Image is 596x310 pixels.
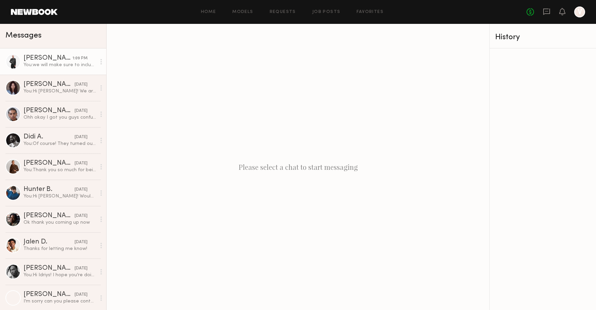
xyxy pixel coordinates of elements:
div: [DATE] [75,239,88,246]
div: [DATE] [75,187,88,193]
div: Hunter B. [23,186,75,193]
div: You: Hi [PERSON_NAME]! We are shooting for one of our brands @freerefillsreadywear this weekend f... [23,88,96,94]
div: [DATE] [75,160,88,167]
a: Models [232,10,253,14]
a: Favorites [357,10,383,14]
span: Messages [5,32,42,40]
div: [PERSON_NAME] [23,160,75,167]
a: V [574,6,585,17]
div: You: Of course! They turned out so great. Thank you again for being apart of our shoot! [23,141,96,147]
div: You: we will make sure to include her in the call sheet email! [23,62,96,68]
a: Requests [270,10,296,14]
div: You: Hi Idriys! I hope you’re doing well! I’m reaching out to see if you’d be available for a sho... [23,272,96,278]
div: [PERSON_NAME] [23,55,73,62]
a: Job Posts [312,10,341,14]
div: [PERSON_NAME] [23,81,75,88]
div: [PERSON_NAME] [PERSON_NAME] [23,291,75,298]
div: 1:09 PM [73,55,88,62]
div: You: Thank you so much for being a part of the shoot Nik! [23,167,96,173]
div: History [495,33,591,41]
div: Didi A. [23,134,75,141]
div: Ok thank you coming up now [23,219,96,226]
div: [DATE] [75,265,88,272]
div: [PERSON_NAME] [23,212,75,219]
div: Thanks for letting me know! [23,246,96,252]
div: [DATE] [75,134,88,141]
div: [DATE] [75,108,88,114]
div: Please select a chat to start messaging [107,24,489,310]
div: [DATE] [75,292,88,298]
div: [PERSON_NAME] [23,265,75,272]
div: [PERSON_NAME] [23,107,75,114]
div: [DATE] [75,213,88,219]
div: You: Hi [PERSON_NAME]! Would you be free for a FREE REFILLS Shoot [DATE] from 10am-5pm? [23,193,96,200]
a: Home [201,10,216,14]
div: [DATE] [75,82,88,88]
div: Jalen D. [23,239,75,246]
div: Ohh okay I got you guys confused for some reason. My bad! [23,114,96,121]
div: I’m sorry can you please contact [PERSON_NAME][EMAIL_ADDRESS][DOMAIN_NAME] [23,298,96,305]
